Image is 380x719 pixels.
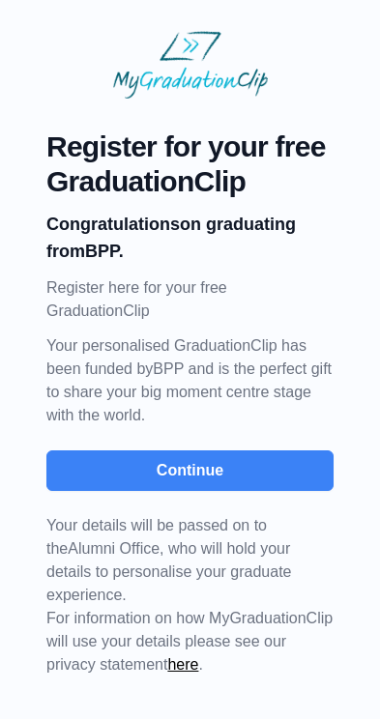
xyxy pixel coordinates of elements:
[46,164,334,199] span: GraduationClip
[46,211,334,265] p: on graduating from BPP.
[167,656,198,673] a: here
[68,540,160,557] span: Alumni Office
[113,31,268,99] img: MyGraduationClip
[46,215,180,234] b: Congratulations
[46,276,334,323] p: Register here for your free GraduationClip
[46,129,334,164] span: Register for your free
[46,334,334,427] p: Your personalised GraduationClip has been funded by BPP and is the perfect gift to share your big...
[46,517,292,603] span: Your details will be passed on to the , who will hold your details to personalise your graduate e...
[46,450,334,491] button: Continue
[46,517,333,673] span: For information on how MyGraduationClip will use your details please see our privacy statement .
